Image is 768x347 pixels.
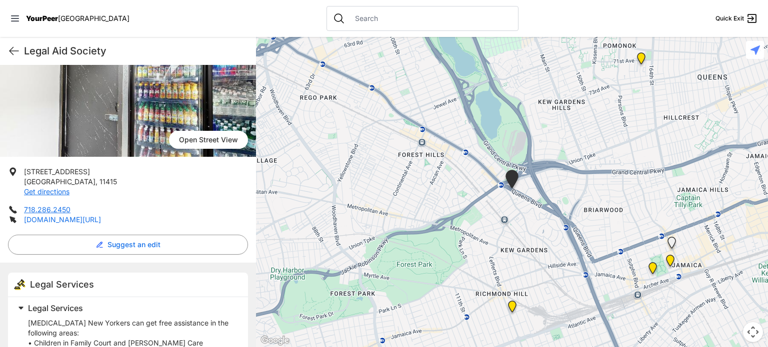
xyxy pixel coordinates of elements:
[24,44,248,58] h1: Legal Aid Society
[28,303,83,313] span: Legal Services
[665,237,678,253] div: Jamaica (not open to public)
[646,262,659,278] div: Jamaica, Queens
[24,205,70,214] a: 718.286.2450
[635,52,647,68] div: New York Community Center
[24,215,101,224] a: [DOMAIN_NAME][URL]
[715,14,744,22] span: Quick Exit
[743,322,763,342] button: Map camera controls
[26,14,58,22] span: YourPeer
[24,187,69,196] a: Get directions
[8,235,248,255] button: Suggest an edit
[30,279,94,290] span: Legal Services
[99,177,117,186] span: 11415
[664,255,676,271] div: Queens Community Service Center
[506,301,518,317] div: Main Site
[258,334,291,347] img: Google
[715,12,758,24] a: Quick Exit
[58,14,129,22] span: [GEOGRAPHIC_DATA]
[26,15,129,21] a: YourPeer[GEOGRAPHIC_DATA]
[169,131,248,149] span: Open Street View
[107,240,160,250] span: Suggest an edit
[503,170,520,192] div: Queens Neighborhood Office I
[24,167,90,176] span: [STREET_ADDRESS]
[349,13,512,23] input: Search
[24,177,95,186] span: [GEOGRAPHIC_DATA]
[95,177,97,186] span: ,
[258,334,291,347] a: Open this area in Google Maps (opens a new window)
